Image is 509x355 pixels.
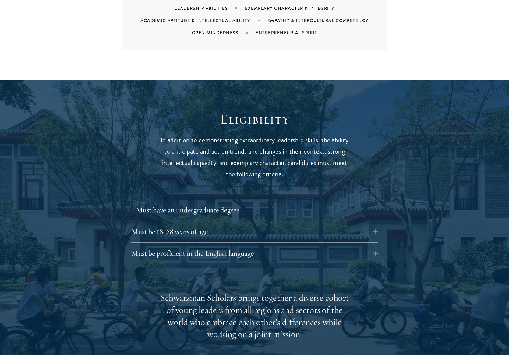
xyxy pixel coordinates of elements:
[131,246,378,261] button: Must be proficient in the English language
[256,30,332,36] div: Entrepreneurial Spirit
[136,203,383,217] button: Must have an undergraduate degree
[245,5,350,11] div: Exemplary Character & Integrity
[192,30,256,36] div: Open Mindedness
[175,5,245,11] div: Leadership Abilities
[131,224,378,239] button: Must be 18-28 years of age
[160,292,349,341] div: Schwarzman Scholars brings together a diverse cohort of young leaders from all regions and sector...
[267,17,384,24] div: Empathy & Intercultural Competency
[140,17,267,24] div: Academic Aptitude & Intellectual Ability
[160,111,349,128] h2: Eligibility
[160,135,349,180] p: In addition to demonstrating extraordinary leadership skills, the ability to anticipate and act o...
